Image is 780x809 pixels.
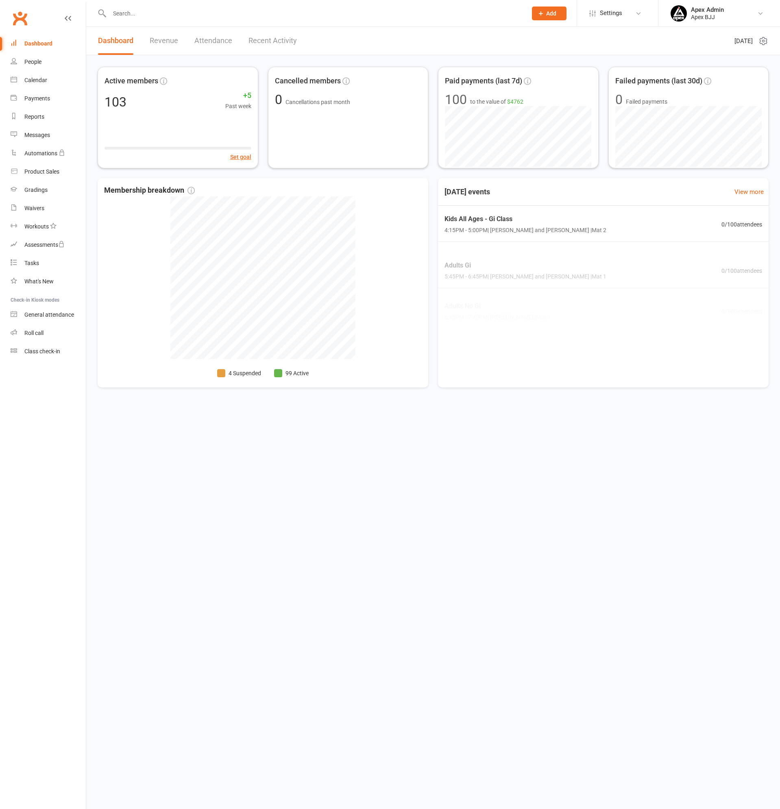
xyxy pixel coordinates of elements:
[507,98,523,105] span: $4762
[691,6,724,13] div: Apex Admin
[274,369,309,378] li: 99 Active
[24,311,74,318] div: General attendance
[11,254,86,272] a: Tasks
[671,5,687,22] img: thumb_image1745496852.png
[11,306,86,324] a: General attendance kiosk mode
[11,236,86,254] a: Assessments
[275,75,341,87] span: Cancelled members
[24,205,44,211] div: Waivers
[24,113,44,120] div: Reports
[230,152,251,161] button: Set goal
[600,4,622,22] span: Settings
[217,369,261,378] li: 4 Suspended
[11,53,86,71] a: People
[285,99,350,105] span: Cancellations past month
[11,35,86,53] a: Dashboard
[11,324,86,342] a: Roll call
[24,330,44,336] div: Roll call
[275,92,285,107] span: 0
[24,348,60,354] div: Class check-in
[11,181,86,199] a: Gradings
[11,144,86,163] a: Automations
[105,75,158,87] span: Active members
[24,187,48,193] div: Gradings
[24,223,49,230] div: Workouts
[11,71,86,89] a: Calendar
[24,95,50,102] div: Payments
[691,13,724,21] div: Apex BJJ
[444,260,606,271] span: Adults Gi
[105,96,126,109] div: 103
[11,108,86,126] a: Reports
[11,126,86,144] a: Messages
[445,93,467,106] div: 100
[225,102,251,111] span: Past week
[11,272,86,291] a: What's New
[532,7,566,20] button: Add
[444,272,606,281] span: 5:45PM - 6:45PM | [PERSON_NAME] and [PERSON_NAME] | Mat 1
[194,27,232,55] a: Attendance
[107,8,521,19] input: Search...
[734,187,764,197] a: View more
[24,40,52,47] div: Dashboard
[11,199,86,217] a: Waivers
[444,313,551,322] span: 6:45PM - 7:45PM | [PERSON_NAME] | Mat 1
[24,77,47,83] div: Calendar
[248,27,297,55] a: Recent Activity
[24,59,41,65] div: People
[104,185,195,196] span: Membership breakdown
[11,342,86,361] a: Class kiosk mode
[24,260,39,266] div: Tasks
[615,75,702,87] span: Failed payments (last 30d)
[24,168,59,175] div: Product Sales
[11,89,86,108] a: Payments
[721,220,762,228] span: 0 / 100 attendees
[24,241,65,248] div: Assessments
[24,150,57,157] div: Automations
[444,214,606,224] span: Kids All Ages - Gi Class
[438,185,497,199] h3: [DATE] events
[225,90,251,102] span: +5
[98,27,133,55] a: Dashboard
[444,301,551,311] span: Adults No Gi
[24,132,50,138] div: Messages
[546,10,556,17] span: Add
[24,278,54,285] div: What's New
[150,27,178,55] a: Revenue
[734,36,753,46] span: [DATE]
[626,97,667,106] span: Failed payments
[445,75,522,87] span: Paid payments (last 7d)
[11,217,86,236] a: Workouts
[470,97,523,106] span: to the value of
[721,307,762,316] span: 0 / 100 attendees
[11,163,86,181] a: Product Sales
[444,226,606,235] span: 4:15PM - 5:00PM | [PERSON_NAME] and [PERSON_NAME] | Mat 2
[615,93,623,106] div: 0
[721,266,762,275] span: 0 / 100 attendees
[10,8,30,28] a: Clubworx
